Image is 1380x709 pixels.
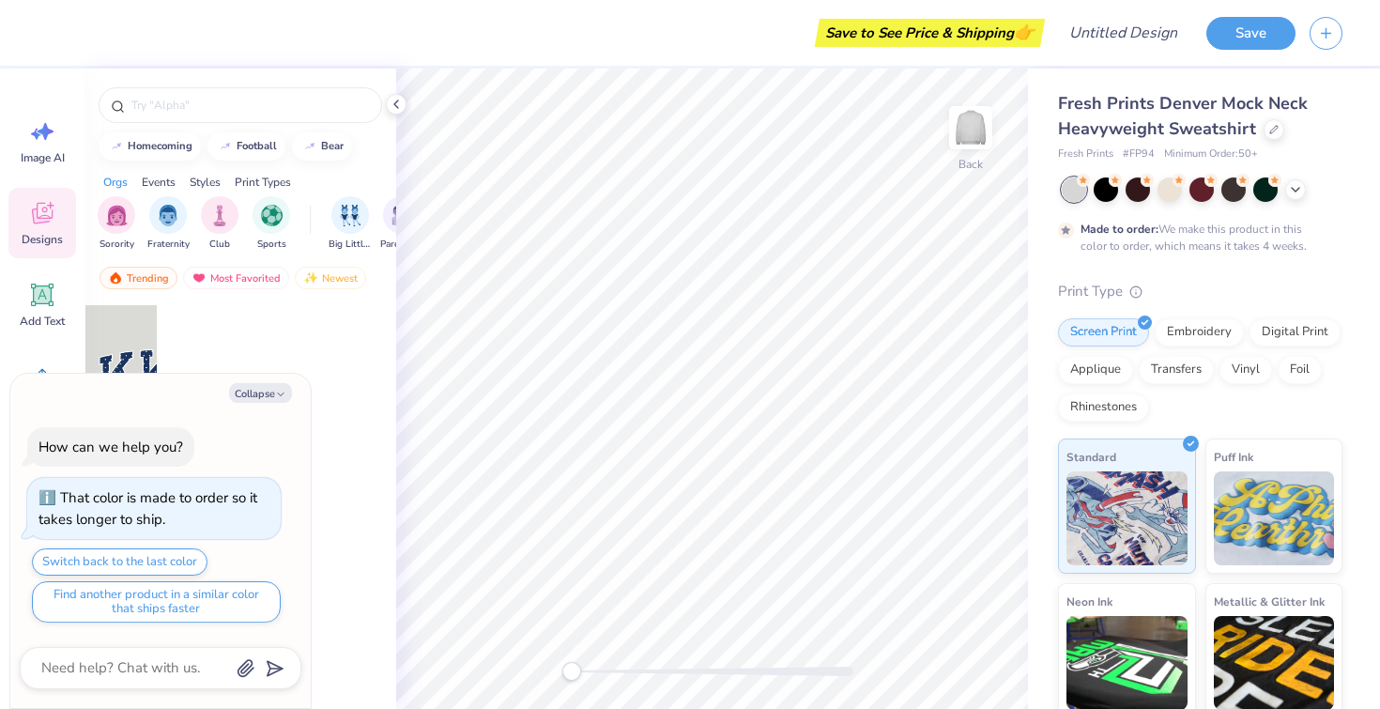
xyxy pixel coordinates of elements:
[147,196,190,252] button: filter button
[340,205,360,226] img: Big Little Reveal Image
[32,581,281,623] button: Find another product in a similar color that ships faster
[183,267,289,289] div: Most Favorited
[106,205,128,226] img: Sorority Image
[329,196,372,252] button: filter button
[1206,17,1296,50] button: Save
[100,267,177,289] div: Trending
[1054,14,1192,52] input: Untitled Design
[303,271,318,285] img: newest.gif
[218,141,233,152] img: trend_line.gif
[1214,592,1325,611] span: Metallic & Glitter Ink
[958,156,983,173] div: Back
[209,205,230,226] img: Club Image
[1214,447,1253,467] span: Puff Ink
[1219,356,1272,384] div: Vinyl
[562,662,581,681] div: Accessibility label
[820,19,1040,47] div: Save to See Price & Shipping
[100,238,134,252] span: Sorority
[257,238,286,252] span: Sports
[235,174,291,191] div: Print Types
[952,109,989,146] img: Back
[1066,471,1188,565] img: Standard
[142,174,176,191] div: Events
[380,196,423,252] div: filter for Parent's Weekend
[321,141,344,151] div: bear
[98,196,135,252] button: filter button
[98,196,135,252] div: filter for Sorority
[1123,146,1155,162] span: # FP94
[1058,356,1133,384] div: Applique
[1058,146,1113,162] span: Fresh Prints
[253,196,290,252] div: filter for Sports
[1058,92,1308,140] span: Fresh Prints Denver Mock Neck Heavyweight Sweatshirt
[38,438,183,456] div: How can we help you?
[158,205,178,226] img: Fraternity Image
[1081,222,1158,237] strong: Made to order:
[207,132,285,161] button: football
[108,271,123,285] img: trending.gif
[1164,146,1258,162] span: Minimum Order: 50 +
[38,488,257,529] div: That color is made to order so it takes longer to ship.
[1058,281,1342,302] div: Print Type
[192,271,207,285] img: most_fav.gif
[201,196,238,252] button: filter button
[1058,393,1149,422] div: Rhinestones
[32,548,207,576] button: Switch back to the last color
[1250,318,1341,347] div: Digital Print
[1014,21,1035,43] span: 👉
[201,196,238,252] div: filter for Club
[380,238,423,252] span: Parent's Weekend
[209,238,230,252] span: Club
[109,141,124,152] img: trend_line.gif
[190,174,221,191] div: Styles
[295,267,366,289] div: Newest
[302,141,317,152] img: trend_line.gif
[1066,447,1116,467] span: Standard
[1139,356,1214,384] div: Transfers
[128,141,192,151] div: homecoming
[292,132,352,161] button: bear
[21,150,65,165] span: Image AI
[237,141,277,151] div: football
[1058,318,1149,347] div: Screen Print
[1066,592,1112,611] span: Neon Ink
[1214,471,1335,565] img: Puff Ink
[391,205,413,226] img: Parent's Weekend Image
[1155,318,1244,347] div: Embroidery
[20,314,65,329] span: Add Text
[22,232,63,247] span: Designs
[1278,356,1322,384] div: Foil
[329,196,372,252] div: filter for Big Little Reveal
[380,196,423,252] button: filter button
[147,196,190,252] div: filter for Fraternity
[229,383,292,403] button: Collapse
[130,96,370,115] input: Try "Alpha"
[99,132,201,161] button: homecoming
[147,238,190,252] span: Fraternity
[1081,221,1311,254] div: We make this product in this color to order, which means it takes 4 weeks.
[261,205,283,226] img: Sports Image
[253,196,290,252] button: filter button
[103,174,128,191] div: Orgs
[329,238,372,252] span: Big Little Reveal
